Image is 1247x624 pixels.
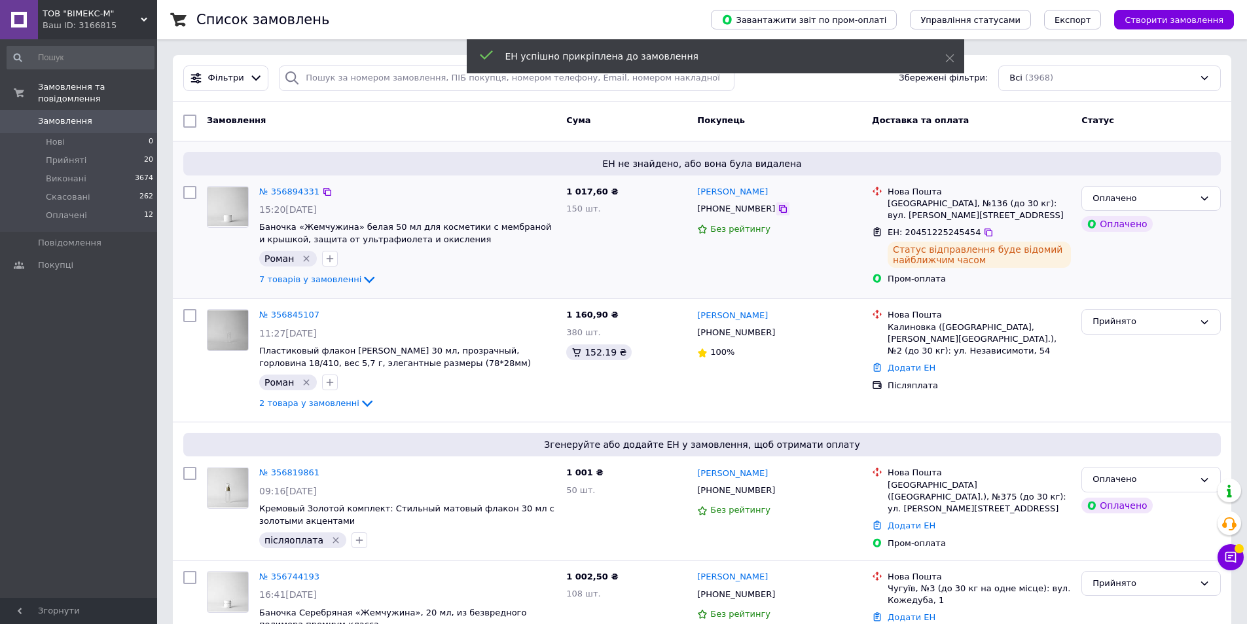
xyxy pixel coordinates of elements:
[888,363,935,373] a: Додати ЕН
[1093,315,1194,329] div: Прийнято
[301,377,312,388] svg: Видалити мітку
[566,310,618,320] span: 1 160,90 ₴
[566,327,601,337] span: 380 шт.
[888,612,935,622] a: Додати ЕН
[149,136,153,148] span: 0
[888,273,1071,285] div: Пром-оплата
[1114,10,1234,29] button: Створити замовлення
[899,72,988,84] span: Збережені фільтри:
[710,505,770,515] span: Без рейтингу
[697,571,768,583] a: [PERSON_NAME]
[259,310,319,320] a: № 356845107
[1081,115,1114,125] span: Статус
[710,347,734,357] span: 100%
[264,535,323,545] span: післяоплата
[196,12,329,28] h1: Список замовлень
[46,155,86,166] span: Прийняті
[695,324,778,341] div: [PHONE_NUMBER]
[46,136,65,148] span: Нові
[566,344,632,360] div: 152.19 ₴
[208,572,248,612] img: Фото товару
[697,115,745,125] span: Покупець
[1081,498,1152,513] div: Оплачено
[1093,577,1194,591] div: Прийнято
[710,609,770,619] span: Без рейтингу
[259,346,531,368] a: Пластиковый флакон [PERSON_NAME] 30 мл, прозрачный, горловина 18/410, вес 5,7 г, элегантные разме...
[697,468,768,480] a: [PERSON_NAME]
[872,115,969,125] span: Доставка та оплата
[259,504,554,526] a: Кремовый Золотой комплект: Стильный матовый флакон 30 мл с золотыми акцентами
[710,224,770,234] span: Без рейтингу
[695,586,778,603] div: [PHONE_NUMBER]
[259,398,375,408] a: 2 товара у замовленні
[331,535,341,545] svg: Видалити мітку
[208,468,248,507] img: Фото товару
[695,482,778,499] div: [PHONE_NUMBER]
[46,191,90,203] span: Скасовані
[38,259,73,271] span: Покупці
[189,438,1216,451] span: Згенеруйте або додайте ЕН у замовлення, щоб отримати оплату
[38,81,157,105] span: Замовлення та повідомлення
[259,589,317,600] span: 16:41[DATE]
[1081,216,1152,232] div: Оплачено
[259,328,317,339] span: 11:27[DATE]
[207,467,249,509] a: Фото товару
[566,187,618,196] span: 1 017,60 ₴
[888,380,1071,392] div: Післяплата
[888,583,1071,606] div: Чугуїв, №3 (до 30 кг на одне місце): вул. Кожедуба, 1
[888,186,1071,198] div: Нова Пошта
[697,310,768,322] a: [PERSON_NAME]
[566,572,618,581] span: 1 002,50 ₴
[46,173,86,185] span: Виконані
[1093,192,1194,206] div: Оплачено
[259,468,319,477] a: № 356819861
[43,20,157,31] div: Ваш ID: 3166815
[1025,73,1053,83] span: (3968)
[144,155,153,166] span: 20
[566,589,601,598] span: 108 шт.
[259,222,551,244] a: Баночка «Жемчужина» белая 50 мл для косметики с мембраной и крышкой, защита от ультрафиолета и ок...
[566,204,601,213] span: 150 шт.
[208,187,248,227] img: Фото товару
[301,253,312,264] svg: Видалити мітку
[259,204,317,215] span: 15:20[DATE]
[207,115,266,125] span: Замовлення
[1101,14,1234,24] a: Створити замовлення
[1093,473,1194,486] div: Оплачено
[888,521,935,530] a: Додати ЕН
[208,72,244,84] span: Фільтри
[888,321,1071,358] div: Калиновка ([GEOGRAPHIC_DATA], [PERSON_NAME][GEOGRAPHIC_DATA].), №2 (до 30 кг): ул. Независимоти, 54
[888,538,1071,549] div: Пром-оплата
[1218,544,1244,570] button: Чат з покупцем
[566,468,603,477] span: 1 001 ₴
[207,186,249,228] a: Фото товару
[695,200,778,217] div: [PHONE_NUMBER]
[259,274,361,284] span: 7 товарів у замовленні
[566,115,590,125] span: Cума
[259,274,377,284] a: 7 товарів у замовленні
[279,65,734,91] input: Пошук за номером замовлення, ПІБ покупця, номером телефону, Email, номером накладної
[1055,15,1091,25] span: Експорт
[144,210,153,221] span: 12
[43,8,141,20] span: ТОВ "ВІМЕКС-М"
[264,253,294,264] span: Роман
[7,46,154,69] input: Пошук
[888,571,1071,583] div: Нова Пошта
[207,571,249,613] a: Фото товару
[888,309,1071,321] div: Нова Пошта
[505,50,913,63] div: ЕН успішно прикріплена до замовлення
[1009,72,1022,84] span: Всі
[259,572,319,581] a: № 356744193
[259,187,319,196] a: № 356894331
[888,198,1071,221] div: [GEOGRAPHIC_DATA], №136 (до 30 кг): вул. [PERSON_NAME][STREET_ADDRESS]
[910,10,1031,29] button: Управління статусами
[38,237,101,249] span: Повідомлення
[711,10,897,29] button: Завантажити звіт по пром-оплаті
[1125,15,1223,25] span: Створити замовлення
[207,309,249,351] a: Фото товару
[259,398,359,408] span: 2 товара у замовленні
[189,157,1216,170] span: ЕН не знайдено, або вона була видалена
